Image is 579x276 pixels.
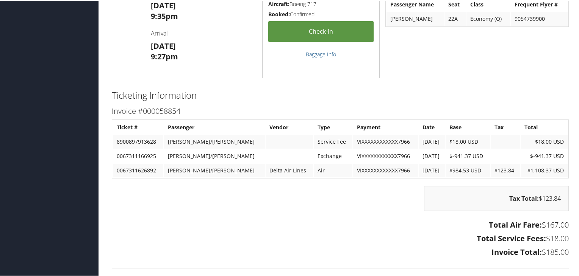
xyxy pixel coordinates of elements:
strong: Invoice Total: [491,246,542,256]
td: $-941.37 USD [521,149,568,162]
td: VIXXXXXXXXXXXX7966 [353,163,418,177]
strong: [DATE] [151,40,176,50]
td: [DATE] [419,134,445,148]
td: 9054739900 [511,11,568,25]
td: $1,108.37 USD [521,163,568,177]
td: Delta Air Lines [266,163,313,177]
td: [PERSON_NAME]/[PERSON_NAME] [164,163,265,177]
th: Total [521,120,568,133]
td: 0067311166925 [113,149,163,162]
td: [PERSON_NAME]/[PERSON_NAME] [164,149,265,162]
h3: $167.00 [112,219,569,229]
td: Service Fee [314,134,352,148]
td: 8900897913628 [113,134,163,148]
th: Date [419,120,445,133]
h3: $18.00 [112,233,569,243]
h5: Confirmed [268,10,374,17]
th: Type [314,120,352,133]
td: Exchange [314,149,352,162]
td: $18.00 USD [446,134,490,148]
strong: 9:27pm [151,51,178,61]
strong: Total Air Fare: [489,219,542,229]
td: 0067311626892 [113,163,163,177]
td: [PERSON_NAME] [387,11,444,25]
h4: Arrival [151,28,257,37]
td: [DATE] [419,163,445,177]
strong: Total Service Fees: [477,233,546,243]
strong: 9:35pm [151,10,178,20]
td: $984.53 USD [446,163,490,177]
td: Economy (Q) [466,11,510,25]
td: $123.84 [491,163,520,177]
td: Air [314,163,352,177]
th: Base [446,120,490,133]
a: Baggage Info [306,50,336,57]
th: Ticket # [113,120,163,133]
td: 22A [444,11,466,25]
strong: Booked: [268,10,290,17]
td: VIXXXXXXXXXXXX7966 [353,134,418,148]
th: Tax [491,120,520,133]
h3: Invoice #000058854 [112,105,569,116]
h3: $185.00 [112,246,569,257]
a: Check-in [268,20,374,41]
th: Vendor [266,120,313,133]
strong: Tax Total: [509,194,539,202]
h2: Ticketing Information [112,88,569,101]
td: $-941.37 USD [446,149,490,162]
div: $123.84 [424,185,569,210]
td: $18.00 USD [521,134,568,148]
th: Payment [353,120,418,133]
td: [DATE] [419,149,445,162]
th: Passenger [164,120,265,133]
td: VIXXXXXXXXXXXX7966 [353,149,418,162]
td: [PERSON_NAME]/[PERSON_NAME] [164,134,265,148]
